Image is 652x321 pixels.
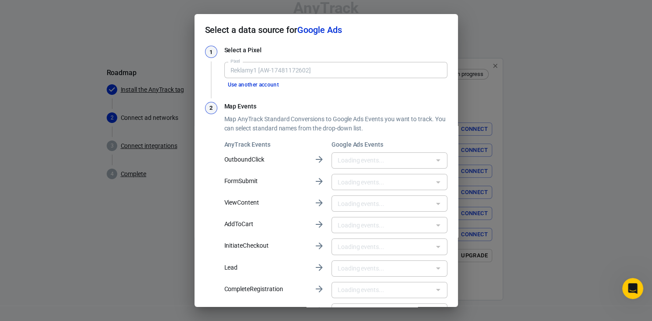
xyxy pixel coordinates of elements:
p: Map AnyTrack Standard Conversions to Google Ads Events you want to track. You can select standard... [224,115,447,133]
input: Loading events... [334,306,430,317]
p: InitiateCheckout [224,241,307,250]
div: 2 [205,102,217,114]
h3: Select a Pixel [224,46,447,55]
h3: Map Events [224,102,447,111]
p: CompleteRegistration [224,285,307,294]
input: Type to search [227,65,443,76]
div: 1 [205,46,217,58]
h6: Google Ads Events [331,140,447,149]
label: Pixel [231,58,240,65]
p: Lead [224,263,307,272]
span: Google Ads [297,25,342,35]
p: OutboundClick [224,155,307,164]
button: Use another account [224,80,283,90]
input: Loading events... [334,263,430,274]
input: Loading events... [334,177,430,188]
p: FormSubmit [224,177,307,186]
input: Loading events... [334,241,430,252]
p: AddToCart [224,220,307,229]
h2: Select a data source for [195,14,458,46]
p: Purchase [224,306,307,315]
input: Loading events... [334,198,430,209]
h6: AnyTrack Events [224,140,307,149]
input: Loading events... [334,220,430,231]
p: ViewContent [224,198,307,207]
input: Loading events... [334,155,430,166]
iframe: Intercom live chat [622,278,643,299]
input: Loading events... [334,285,430,296]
